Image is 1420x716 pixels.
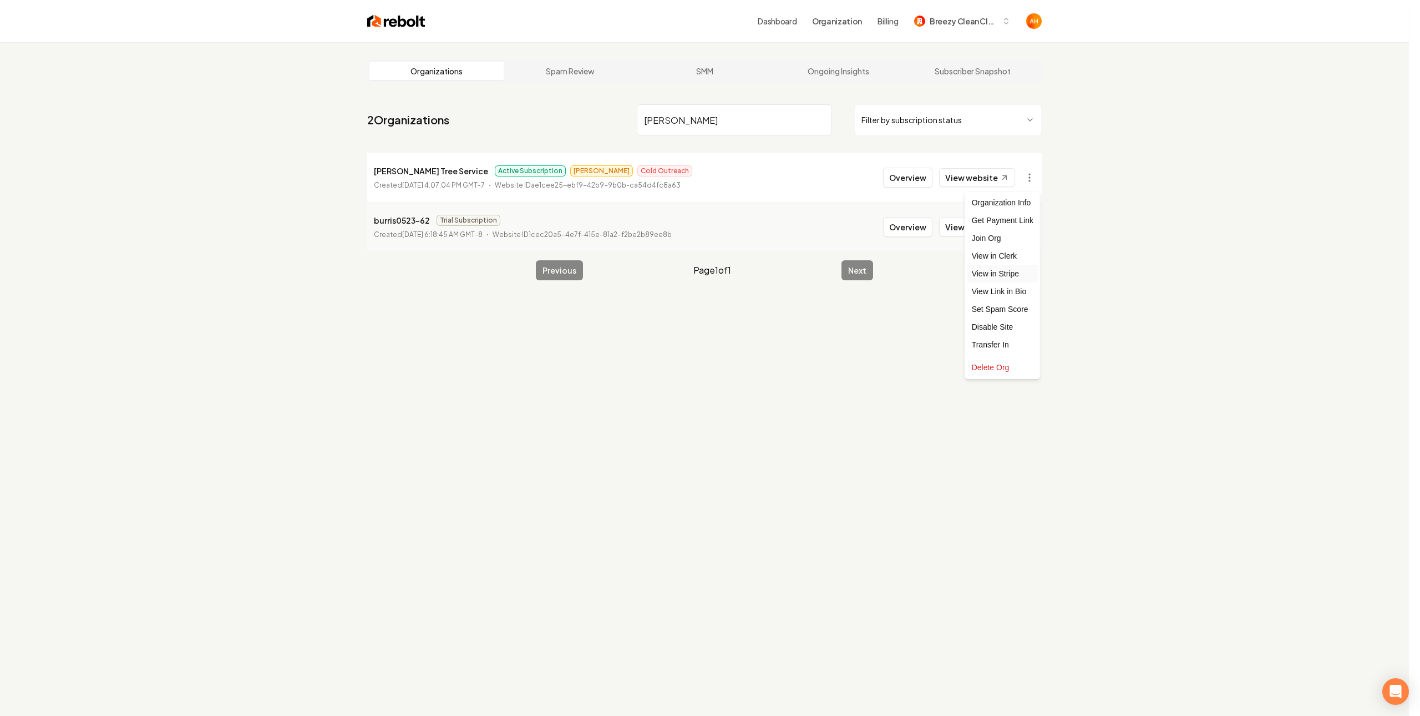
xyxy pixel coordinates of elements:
[967,247,1038,265] a: View in Clerk
[967,336,1038,354] div: Transfer In
[967,194,1038,211] div: Organization Info
[967,229,1038,247] div: Join Org
[967,300,1038,318] div: Set Spam Score
[967,359,1038,376] div: Delete Org
[967,211,1038,229] div: Get Payment Link
[967,318,1038,336] div: Disable Site
[967,283,1038,300] a: View Link in Bio
[967,265,1038,283] a: View in Stripe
